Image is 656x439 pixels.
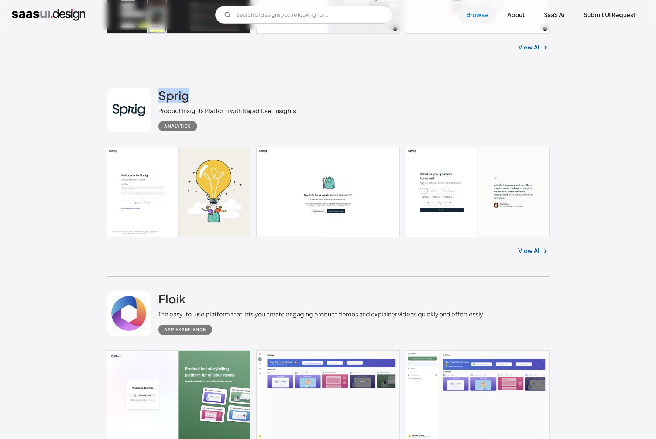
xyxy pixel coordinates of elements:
[164,325,206,334] div: App Experience
[158,310,485,319] div: The easy-to-use platform that lets you create engaging product demos and explainer videos quickly...
[12,9,85,21] a: home
[215,6,392,24] form: Email Form
[158,88,189,106] a: Sprig
[215,6,392,24] input: Search UI designs you're looking for...
[518,246,541,255] a: View All
[535,7,573,23] a: SaaS Ai
[164,122,191,131] div: Analytics
[498,7,533,23] a: About
[158,106,296,115] div: Product Insights Platform with Rapid User Insights
[158,88,189,103] h2: Sprig
[457,7,497,23] a: Browse
[158,291,186,310] a: Floik
[575,7,644,23] a: Submit UI Request
[158,291,186,306] h2: Floik
[518,43,541,52] a: View All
